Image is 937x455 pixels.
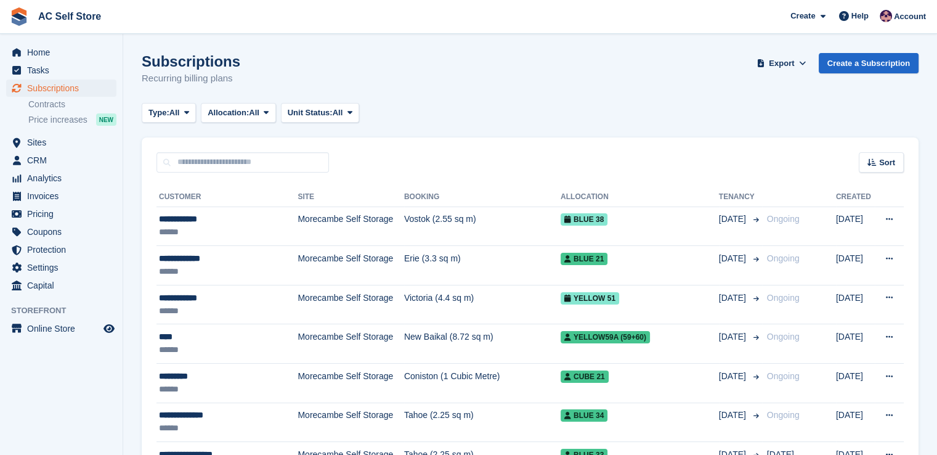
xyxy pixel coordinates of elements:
[719,252,748,265] span: [DATE]
[879,157,895,169] span: Sort
[27,80,101,97] span: Subscriptions
[719,213,748,226] span: [DATE]
[561,213,607,226] span: Blue 38
[755,53,809,73] button: Export
[10,7,28,26] img: stora-icon-8386f47178a22dfd0bd8f6a31ec36ba5ce8667c1dd55bd0f319d3a0aa187defe.svg
[142,72,240,86] p: Recurring billing plans
[719,409,748,422] span: [DATE]
[404,285,561,324] td: Victoria (4.4 sq m)
[333,107,343,119] span: All
[404,246,561,285] td: Erie (3.3 sq m)
[6,152,116,169] a: menu
[27,205,101,223] span: Pricing
[169,107,180,119] span: All
[27,259,101,276] span: Settings
[102,321,116,336] a: Preview store
[298,324,404,364] td: Morecambe Self Storage
[769,57,794,70] span: Export
[28,99,116,110] a: Contracts
[719,292,748,305] span: [DATE]
[894,10,926,23] span: Account
[767,293,800,303] span: Ongoing
[27,44,101,61] span: Home
[836,364,875,403] td: [DATE]
[819,53,919,73] a: Create a Subscription
[6,134,116,151] a: menu
[767,253,800,263] span: Ongoing
[561,253,607,265] span: Blue 21
[298,187,404,207] th: Site
[298,207,404,246] td: Morecambe Self Storage
[836,207,875,246] td: [DATE]
[851,10,869,22] span: Help
[719,370,748,383] span: [DATE]
[836,187,875,207] th: Created
[96,113,116,126] div: NEW
[561,409,607,422] span: Blue 34
[6,44,116,61] a: menu
[767,214,800,224] span: Ongoing
[790,10,815,22] span: Create
[836,285,875,324] td: [DATE]
[836,403,875,442] td: [DATE]
[6,320,116,337] a: menu
[404,403,561,442] td: Tahoe (2.25 sq m)
[6,241,116,258] a: menu
[142,53,240,70] h1: Subscriptions
[719,330,748,343] span: [DATE]
[6,187,116,205] a: menu
[6,80,116,97] a: menu
[281,103,359,123] button: Unit Status: All
[561,331,650,343] span: Yellow59a (59+60)
[27,170,101,187] span: Analytics
[208,107,249,119] span: Allocation:
[880,10,892,22] img: Ted Cox
[404,364,561,403] td: Coniston (1 Cubic Metre)
[6,170,116,187] a: menu
[404,187,561,207] th: Booking
[767,371,800,381] span: Ongoing
[28,114,87,126] span: Price increases
[836,324,875,364] td: [DATE]
[836,246,875,285] td: [DATE]
[33,6,106,27] a: AC Self Store
[298,246,404,285] td: Morecambe Self Storage
[298,403,404,442] td: Morecambe Self Storage
[767,332,800,342] span: Ongoing
[27,187,101,205] span: Invoices
[6,259,116,276] a: menu
[142,103,196,123] button: Type: All
[148,107,169,119] span: Type:
[27,223,101,240] span: Coupons
[249,107,259,119] span: All
[27,241,101,258] span: Protection
[561,292,619,305] span: Yellow 51
[6,277,116,294] a: menu
[767,410,800,420] span: Ongoing
[27,134,101,151] span: Sites
[719,187,762,207] th: Tenancy
[156,187,298,207] th: Customer
[27,320,101,337] span: Online Store
[27,62,101,79] span: Tasks
[404,324,561,364] td: New Baikal (8.72 sq m)
[27,277,101,294] span: Capital
[28,113,116,126] a: Price increases NEW
[6,205,116,223] a: menu
[298,285,404,324] td: Morecambe Self Storage
[6,223,116,240] a: menu
[561,371,609,383] span: Cube 21
[11,305,123,317] span: Storefront
[288,107,333,119] span: Unit Status:
[6,62,116,79] a: menu
[561,187,719,207] th: Allocation
[298,364,404,403] td: Morecambe Self Storage
[404,207,561,246] td: Vostok (2.55 sq m)
[201,103,276,123] button: Allocation: All
[27,152,101,169] span: CRM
